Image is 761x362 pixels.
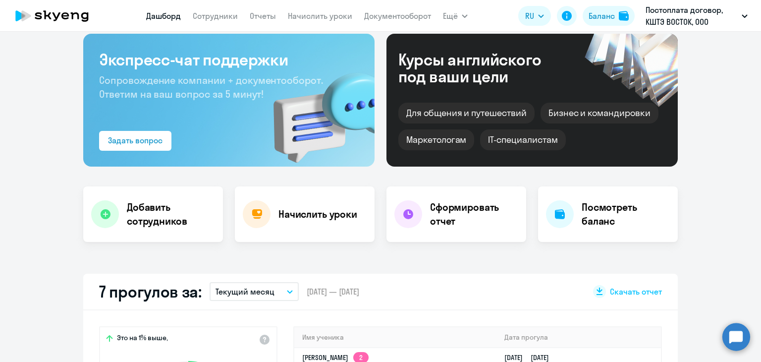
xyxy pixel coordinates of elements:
span: Сопровождение компании + документооборот. Ответим на ваш вопрос за 5 минут! [99,74,323,100]
div: Курсы английского под ваши цели [398,51,568,85]
img: balance [619,11,629,21]
a: Отчеты [250,11,276,21]
div: Баланс [589,10,615,22]
a: [DATE][DATE] [504,353,557,362]
span: Ещё [443,10,458,22]
div: Задать вопрос [108,134,163,146]
div: Маркетологам [398,129,474,150]
span: Это на 1% выше, [117,333,168,345]
button: Ещё [443,6,468,26]
a: Сотрудники [193,11,238,21]
h4: Начислить уроки [278,207,357,221]
th: Дата прогула [496,327,661,348]
div: IT-специалистам [480,129,565,150]
a: Начислить уроки [288,11,352,21]
p: Текущий месяц [216,286,274,298]
a: Дашборд [146,11,181,21]
h3: Экспресс-чат поддержки [99,50,359,69]
span: Скачать отчет [610,286,662,297]
h4: Посмотреть баланс [582,200,670,228]
a: [PERSON_NAME]2 [302,353,369,362]
h4: Добавить сотрудников [127,200,215,228]
th: Имя ученика [294,327,496,348]
a: Документооборот [364,11,431,21]
button: Постоплата договор, КШТЭ ВОСТОК, ООО [641,4,753,28]
div: Бизнес и командировки [541,103,658,123]
button: Задать вопрос [99,131,171,151]
p: Постоплата договор, КШТЭ ВОСТОК, ООО [646,4,738,28]
span: [DATE] — [DATE] [307,286,359,297]
button: Балансbalance [583,6,635,26]
button: RU [518,6,551,26]
div: Для общения и путешествий [398,103,535,123]
span: RU [525,10,534,22]
button: Текущий месяц [210,282,299,301]
h4: Сформировать отчет [430,200,518,228]
img: bg-img [259,55,375,167]
h2: 7 прогулов за: [99,282,202,302]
